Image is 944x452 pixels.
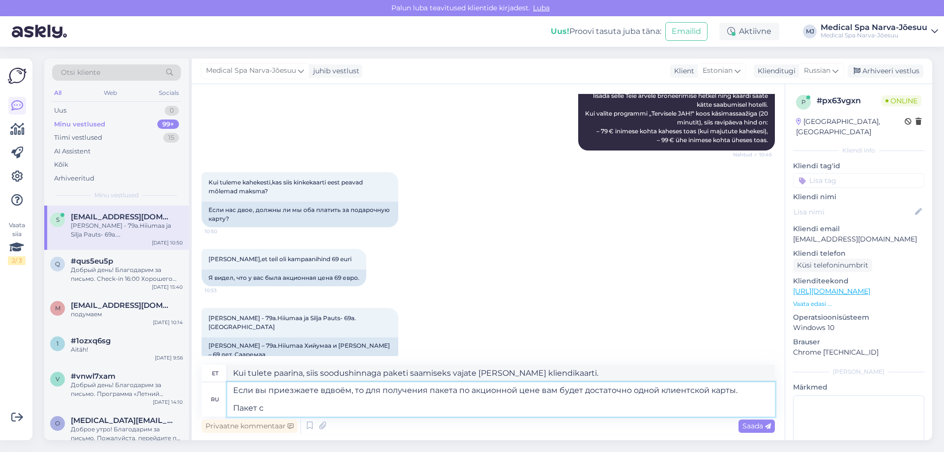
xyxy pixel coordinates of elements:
[793,161,924,171] p: Kliendi tag'id
[796,117,905,137] div: [GEOGRAPHIC_DATA], [GEOGRAPHIC_DATA]
[530,3,553,12] span: Luba
[793,192,924,202] p: Kliendi nimi
[71,310,183,319] div: подумаем
[94,191,139,200] span: Minu vestlused
[54,106,66,116] div: Uus
[227,365,775,382] textarea: Kui tulete paarina, siis soodushinnaga paketi saamiseks vajate [PERSON_NAME] kliendikaarti.
[208,314,357,331] span: [PERSON_NAME] - 79a.Hiiumaa ja Silja Pauts- 69a. [GEOGRAPHIC_DATA]
[165,106,179,116] div: 0
[206,65,296,76] span: Medical Spa Narva-Jõesuu
[55,420,60,427] span: o
[8,221,26,265] div: Vaata siia
[205,287,241,294] span: 10:53
[202,337,398,363] div: [PERSON_NAME] – 79a.Hiiumaa Хийумаа и [PERSON_NAME] – 69 лет. Сааремаа
[804,65,830,76] span: Russian
[793,259,872,272] div: Küsi telefoninumbrit
[56,216,59,223] span: s
[803,25,817,38] div: MJ
[71,301,173,310] span: marika.65@mail.ru
[793,323,924,333] p: Windows 10
[71,212,173,221] span: siljapauts@hotmail.com
[202,202,398,227] div: Если нас двое, должны ли мы оба платить за подарочную карту?
[793,234,924,244] p: [EMAIL_ADDRESS][DOMAIN_NAME]
[742,422,771,430] span: Saada
[670,66,694,76] div: Klient
[821,24,927,31] div: Medical Spa Narva-Jõesuu
[208,255,352,263] span: [PERSON_NAME],et teil oli kampaanihind 69 euri
[202,420,297,433] div: Privaatne kommentaar
[793,173,924,188] input: Lisa tag
[71,372,116,381] span: #vnwl7xam
[153,319,183,326] div: [DATE] 10:14
[227,382,775,417] textarea: Если вы приезжаете вдвоём, то для получения пакета по акционной цене вам будет достаточно одной к...
[211,391,219,408] div: ru
[205,228,241,235] span: 10:50
[8,256,26,265] div: 2 / 3
[71,425,183,443] div: Доброе утро! Благодарим за письмо. Пожалуйста, перейдите по ссылке: [URL][DOMAIN_NAME] Хорошего дня!
[848,64,923,78] div: Arhiveeri vestlus
[882,95,921,106] span: Online
[8,66,27,85] img: Askly Logo
[71,266,183,283] div: Добрый день! Благодарим за письмо. Check-in 16:00 Хорошего дня!
[54,174,94,183] div: Arhiveeritud
[793,337,924,347] p: Brauser
[821,24,938,39] a: Medical Spa Narva-JõesuuMedical Spa Narva-Jõesuu
[71,221,183,239] div: [PERSON_NAME] - 79a.Hiiumaa ja Silja Pauts- 69a. [GEOGRAPHIC_DATA]
[202,270,366,286] div: Я видел, что у вас была акционная цена 69 евро.
[153,398,183,406] div: [DATE] 14:10
[793,367,924,376] div: [PERSON_NAME]
[733,151,772,158] span: Nähtud ✓ 10:45
[719,23,779,40] div: Aktiivne
[55,260,60,268] span: q
[71,257,113,266] span: #qus5eu5p
[71,345,183,354] div: Aitäh!
[793,347,924,358] p: Chrome [TECHNICAL_ID]
[61,67,100,78] span: Otsi kliente
[793,382,924,392] p: Märkmed
[155,354,183,362] div: [DATE] 9:56
[793,287,870,296] a: [URL][DOMAIN_NAME]
[71,381,183,398] div: Добрый день! Благодарим за письмо. Программа «Летний подарок» действует до [DATE]. На период с [D...
[102,87,119,99] div: Web
[55,304,60,312] span: m
[817,95,882,107] div: # px63vgxn
[793,248,924,259] p: Kliendi telefon
[793,300,924,308] p: Vaata edasi ...
[793,276,924,286] p: Klienditeekond
[551,26,661,37] div: Proovi tasuta juba täna:
[71,336,111,345] span: #1ozxq6sg
[212,365,218,382] div: et
[54,147,90,156] div: AI Assistent
[551,27,569,36] b: Uus!
[157,120,179,129] div: 99+
[793,312,924,323] p: Operatsioonisüsteem
[208,179,364,195] span: Kui tuleme kahekesti,kas siis kinkekaarti eest peavad mõlemad maksma?
[157,87,181,99] div: Socials
[152,283,183,291] div: [DATE] 15:40
[801,98,806,106] span: p
[54,120,105,129] div: Minu vestlused
[54,160,68,170] div: Kõik
[821,31,927,39] div: Medical Spa Narva-Jõesuu
[793,224,924,234] p: Kliendi email
[54,133,102,143] div: Tiimi vestlused
[793,146,924,155] div: Kliendi info
[703,65,733,76] span: Estonian
[56,375,59,383] span: v
[665,22,708,41] button: Emailid
[57,340,59,347] span: 1
[152,239,183,246] div: [DATE] 10:50
[794,207,913,217] input: Lisa nimi
[52,87,63,99] div: All
[163,133,179,143] div: 15
[754,66,796,76] div: Klienditugi
[71,416,173,425] span: oseni@list.ru
[309,66,359,76] div: juhib vestlust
